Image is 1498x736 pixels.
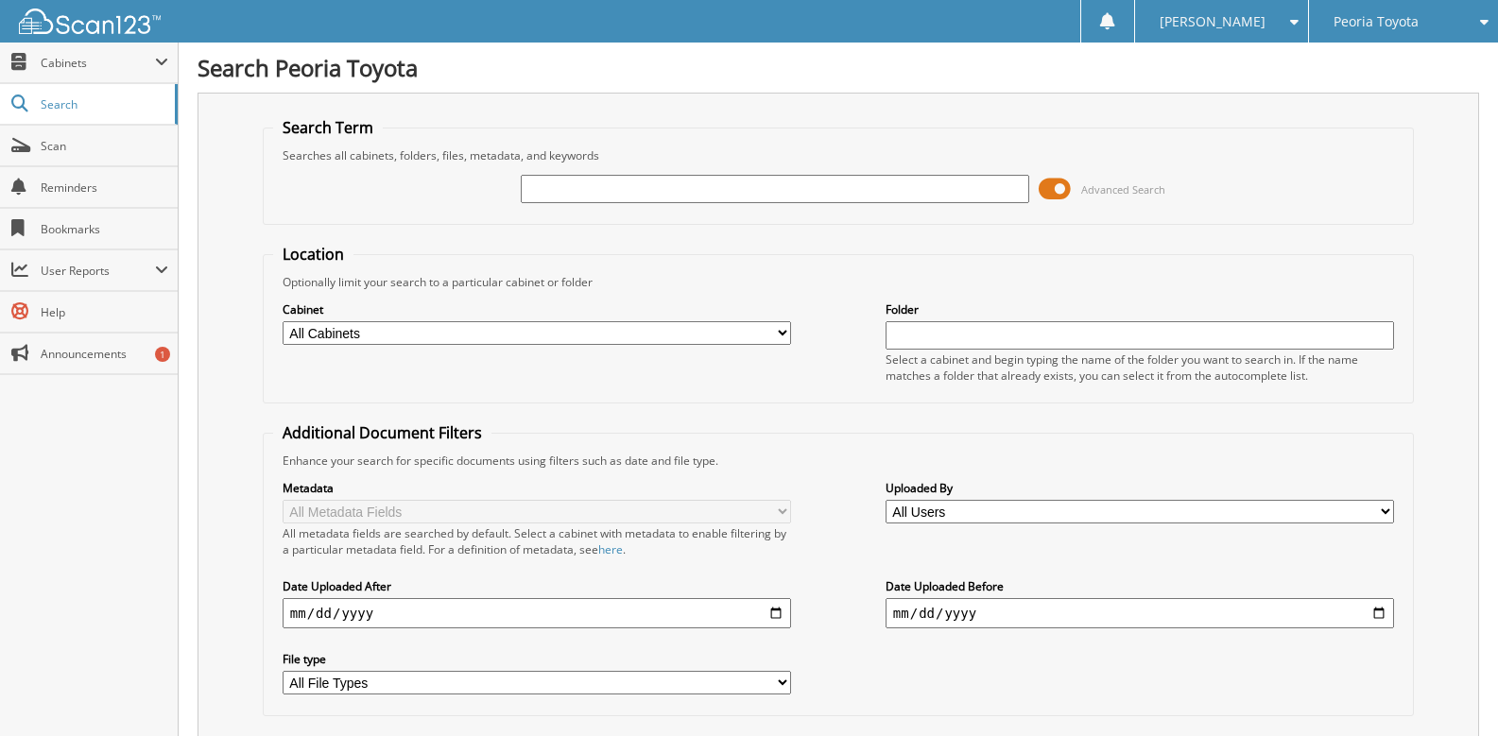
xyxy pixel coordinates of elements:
[155,347,170,362] div: 1
[41,263,155,279] span: User Reports
[273,274,1403,290] div: Optionally limit your search to a particular cabinet or folder
[41,304,168,320] span: Help
[41,180,168,196] span: Reminders
[41,96,165,112] span: Search
[198,52,1479,83] h1: Search Peoria Toyota
[41,221,168,237] span: Bookmarks
[1081,182,1165,197] span: Advanced Search
[273,147,1403,163] div: Searches all cabinets, folders, files, metadata, and keywords
[41,138,168,154] span: Scan
[19,9,161,34] img: scan123-logo-white.svg
[273,244,353,265] legend: Location
[1160,16,1266,27] span: [PERSON_NAME]
[283,598,791,628] input: start
[283,525,791,557] div: All metadata fields are searched by default. Select a cabinet with metadata to enable filtering b...
[886,480,1394,496] label: Uploaded By
[273,453,1403,469] div: Enhance your search for specific documents using filters such as date and file type.
[886,351,1394,384] div: Select a cabinet and begin typing the name of the folder you want to search in. If the name match...
[41,55,155,71] span: Cabinets
[1334,16,1419,27] span: Peoria Toyota
[273,117,383,138] legend: Search Term
[886,578,1394,594] label: Date Uploaded Before
[598,541,623,557] a: here
[283,480,791,496] label: Metadata
[283,578,791,594] label: Date Uploaded After
[283,651,791,667] label: File type
[41,346,168,362] span: Announcements
[273,422,491,443] legend: Additional Document Filters
[886,301,1394,317] label: Folder
[283,301,791,317] label: Cabinet
[886,598,1394,628] input: end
